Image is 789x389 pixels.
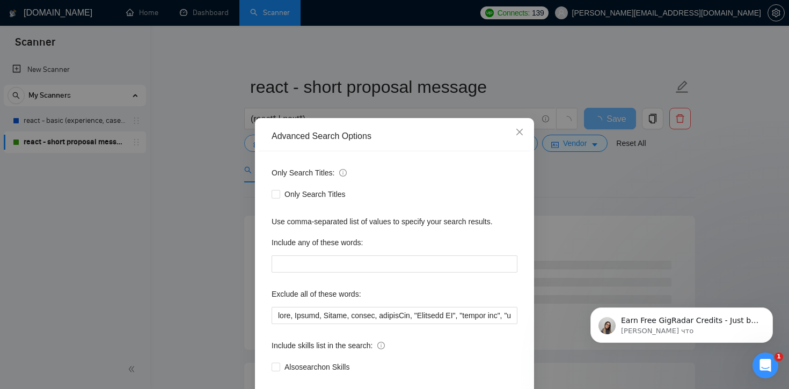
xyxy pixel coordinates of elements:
[515,128,524,136] span: close
[775,353,783,361] span: 1
[574,285,789,360] iframe: Intercom notifications сообщение
[272,285,361,303] label: Exclude all of these words:
[272,340,385,351] span: Include skills list in the search:
[272,216,517,227] div: Use comma-separated list of values to specify your search results.
[272,130,517,142] div: Advanced Search Options
[505,118,534,147] button: Close
[280,188,350,200] span: Only Search Titles
[272,234,363,251] label: Include any of these words:
[753,353,778,378] iframe: Intercom live chat
[339,169,347,177] span: info-circle
[272,167,347,179] span: Only Search Titles:
[377,342,385,349] span: info-circle
[280,361,354,373] span: Also search on Skills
